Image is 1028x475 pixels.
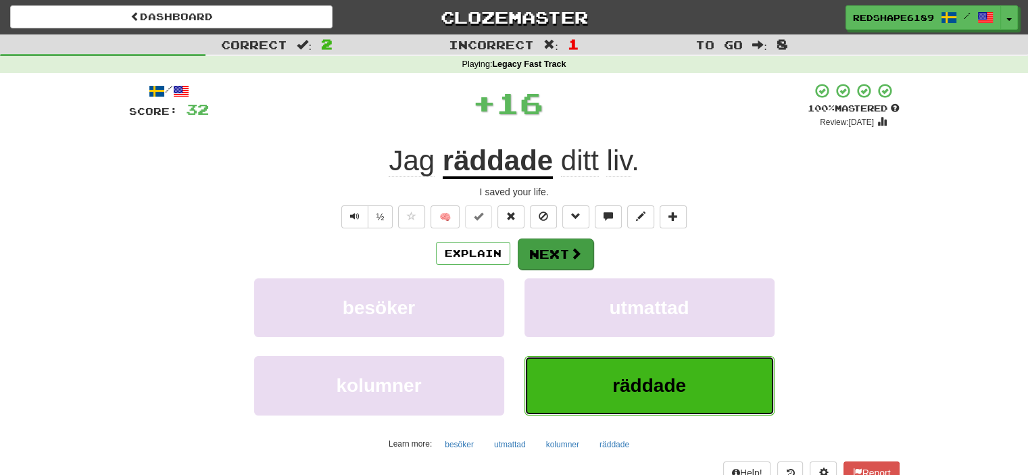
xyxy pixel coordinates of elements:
[10,5,333,28] a: Dashboard
[777,36,788,52] span: 8
[660,205,687,228] button: Add to collection (alt+a)
[129,185,900,199] div: I saved your life.
[612,375,686,396] span: räddade
[695,38,743,51] span: To go
[343,297,415,318] span: besöker
[465,205,492,228] button: Set this sentence to 100% Mastered (alt+m)
[297,39,312,51] span: :
[398,205,425,228] button: Favorite sentence (alt+f)
[129,82,209,99] div: /
[129,105,178,117] span: Score:
[254,356,504,415] button: kolumner
[221,38,287,51] span: Correct
[472,82,496,123] span: +
[449,38,534,51] span: Incorrect
[539,434,587,455] button: kolumner
[752,39,767,51] span: :
[353,5,675,29] a: Clozemaster
[518,239,593,270] button: Next
[568,36,579,52] span: 1
[846,5,1001,30] a: RedShape6189 /
[808,103,835,114] span: 100 %
[606,145,631,177] span: liv
[496,86,543,120] span: 16
[436,242,510,265] button: Explain
[368,205,393,228] button: ½
[443,145,553,179] u: räddade
[562,205,589,228] button: Grammar (alt+g)
[530,205,557,228] button: Ignore sentence (alt+i)
[389,145,435,177] span: Jag
[341,205,368,228] button: Play sentence audio (ctl+space)
[543,39,558,51] span: :
[339,205,393,228] div: Text-to-speech controls
[437,434,481,455] button: besöker
[561,145,599,177] span: ditt
[497,205,524,228] button: Reset to 0% Mastered (alt+r)
[820,118,874,127] small: Review: [DATE]
[321,36,333,52] span: 2
[964,11,971,20] span: /
[609,297,689,318] span: utmattad
[524,278,775,337] button: utmattad
[336,375,421,396] span: kolumner
[492,59,566,69] strong: Legacy Fast Track
[592,434,637,455] button: räddade
[524,356,775,415] button: räddade
[808,103,900,115] div: Mastered
[627,205,654,228] button: Edit sentence (alt+d)
[431,205,460,228] button: 🧠
[389,439,432,449] small: Learn more:
[553,145,639,177] span: .
[853,11,934,24] span: RedShape6189
[595,205,622,228] button: Discuss sentence (alt+u)
[487,434,533,455] button: utmattad
[254,278,504,337] button: besöker
[186,101,209,118] span: 32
